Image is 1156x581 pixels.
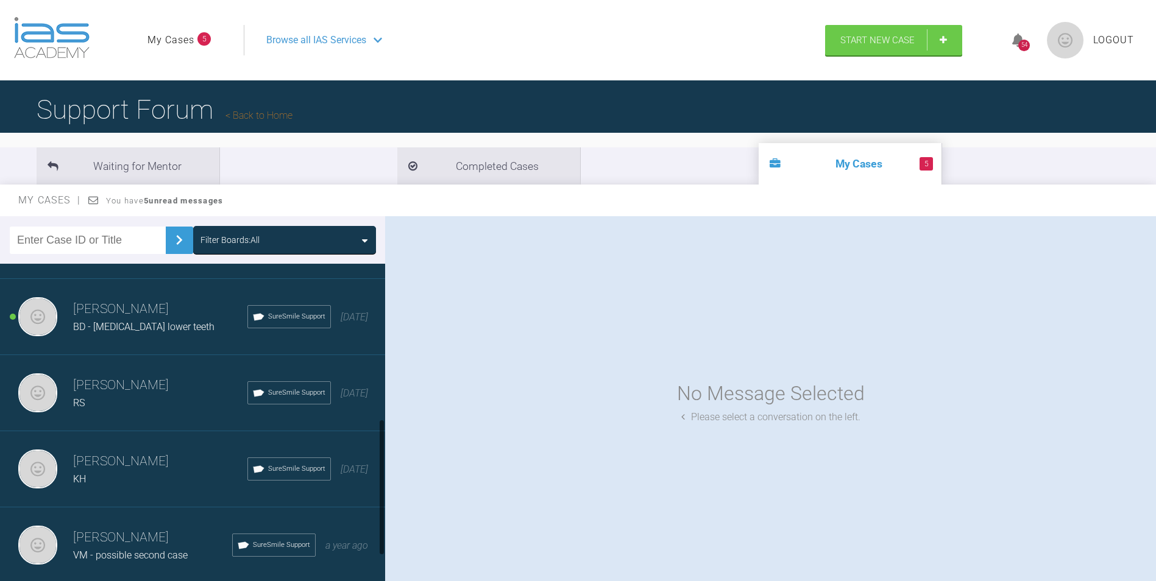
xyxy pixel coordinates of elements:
span: Start New Case [840,35,915,46]
img: logo-light.3e3ef733.png [14,17,90,58]
img: chevronRight.28bd32b0.svg [169,230,189,250]
img: Rupen Patel [18,373,57,412]
li: My Cases [759,143,941,185]
span: RS [73,397,85,409]
strong: 5 unread messages [144,196,223,205]
h3: [PERSON_NAME] [73,527,232,548]
div: No Message Selected [677,378,865,409]
div: Filter Boards: All [200,233,260,247]
span: 5 [920,157,933,171]
span: [DATE] [341,387,368,399]
li: Waiting for Mentor [37,147,219,185]
span: SureSmile Support [268,387,325,398]
a: Logout [1093,32,1134,48]
h1: Support Forum [37,88,293,131]
span: SureSmile Support [268,311,325,322]
img: Rupen Patel [18,526,57,565]
span: [DATE] [341,463,368,475]
a: Back to Home [225,110,293,121]
img: Rupen Patel [18,297,57,336]
div: Please select a conversation on the left. [681,409,860,425]
span: My Cases [18,194,81,206]
span: SureSmile Support [253,540,310,551]
span: You have [106,196,224,205]
li: Completed Cases [397,147,580,185]
input: Enter Case ID or Title [10,227,166,254]
h3: [PERSON_NAME] [73,375,247,396]
a: My Cases [147,32,194,48]
div: 54 [1018,40,1030,51]
span: SureSmile Support [268,463,325,474]
img: profile.png [1047,22,1083,58]
img: Rupen Patel [18,449,57,488]
span: VM - possible second case [73,549,188,561]
span: [DATE] [341,311,368,323]
span: BD - [MEDICAL_DATA] lower teeth [73,321,215,333]
span: KH [73,473,86,485]
span: Browse all IAS Services [266,32,366,48]
a: Start New Case [825,25,962,55]
span: a year ago [325,540,368,551]
span: 5 [197,32,211,46]
h3: [PERSON_NAME] [73,299,247,320]
h3: [PERSON_NAME] [73,451,247,472]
